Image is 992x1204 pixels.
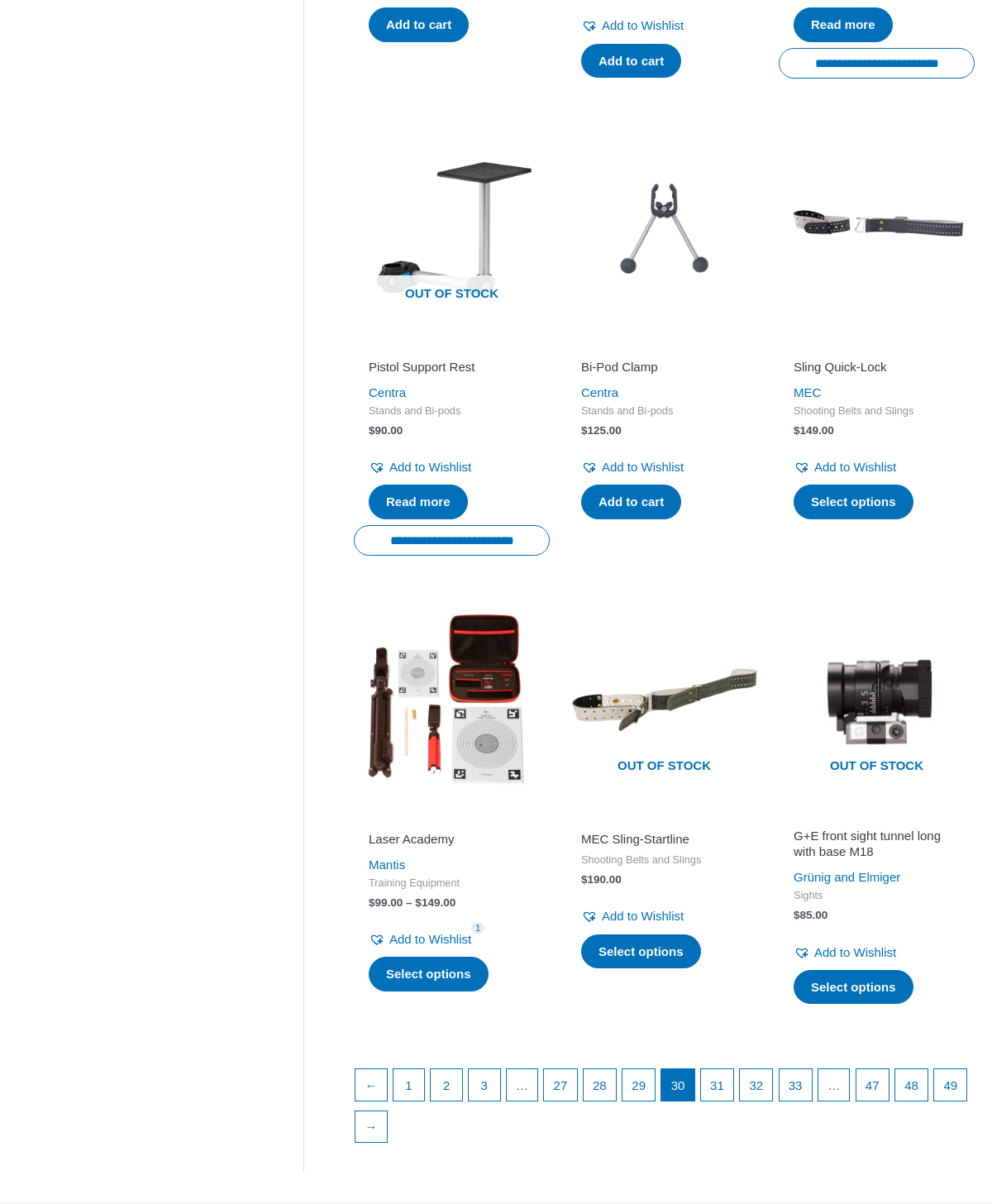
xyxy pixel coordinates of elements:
a: Out of stock [779,602,975,798]
a: Page 28 [584,1069,616,1101]
a: Read more about “Pistol Support Rest” [369,485,468,519]
span: Training Equipment [369,877,535,891]
iframe: Customer reviews powered by Trustpilot [369,808,535,828]
a: Add to Wishlist [369,456,471,479]
a: Select options for “G+E front sight tunnel long with base M18” [794,970,913,1005]
span: $ [415,896,422,909]
a: Page 49 [934,1069,966,1101]
a: Laser Academy [369,831,535,853]
img: Laser Academy [354,602,550,798]
a: Select options for “MEC Sling-Startline” [581,934,701,969]
iframe: Customer reviews powered by Trustpilot [581,808,747,828]
bdi: 85.00 [794,909,827,921]
a: Add to Wishlist [581,456,684,479]
a: MEC Sling-Startline [581,831,747,853]
a: Centra [369,385,406,399]
a: Grünig and Elmiger [794,870,900,884]
span: Add to Wishlist [602,18,684,32]
span: $ [581,424,588,437]
a: Add to cart: “Bi-Pod Clamp” [581,485,681,519]
span: – [406,896,413,909]
img: Bi-Pod Clamp [566,130,762,326]
a: Out of stock [354,130,550,326]
img: Pistol Support Rest [354,130,550,326]
a: Page 27 [544,1069,576,1101]
a: Add to Wishlist [794,941,896,964]
a: G+E front sight tunnel long with base M18 [794,828,960,867]
a: Page 31 [701,1069,733,1101]
span: Add to Wishlist [814,945,896,959]
span: Shooting Belts and Slings [794,404,960,418]
a: Page 29 [622,1069,655,1101]
span: 1 [471,922,484,934]
a: Pistol Support Rest [369,359,535,381]
span: $ [794,424,800,437]
a: Out of stock [566,602,762,798]
a: Centra [581,385,618,399]
a: Select options for “Sling Quick-Lock” [794,485,913,519]
bdi: 190.00 [581,873,622,886]
a: Page 48 [895,1069,928,1101]
span: $ [369,424,375,437]
iframe: Customer reviews powered by Trustpilot [581,336,747,356]
a: Page 1 [393,1069,425,1101]
bdi: 149.00 [415,896,455,909]
span: $ [794,909,800,921]
a: Add to Wishlist [581,14,684,37]
bdi: 125.00 [581,424,622,437]
a: Sling Quick-Lock [794,359,960,381]
span: Add to Wishlist [389,460,471,474]
span: Out of stock [791,748,962,786]
span: Add to Wishlist [389,932,471,946]
span: Stands and Bi-pods [581,404,747,418]
img: G+E front sight tunnel long with base M18 [779,602,975,798]
a: ← [355,1069,387,1101]
bdi: 149.00 [794,424,834,437]
nav: Product Pagination [354,1068,975,1152]
a: Add to Wishlist [794,456,896,479]
a: Mantis [369,858,405,872]
a: MEC [794,385,821,399]
span: Shooting Belts and Slings [581,853,747,867]
iframe: Customer reviews powered by Trustpilot [369,336,535,356]
span: Out of stock [579,748,750,786]
bdi: 90.00 [369,424,403,437]
span: Add to Wishlist [814,460,896,474]
a: Page 33 [780,1069,812,1101]
span: Out of stock [366,275,537,313]
iframe: Customer reviews powered by Trustpilot [794,336,960,356]
a: Page 3 [469,1069,500,1101]
h2: G+E front sight tunnel long with base M18 [794,828,960,860]
img: MEC Sling-Startline [566,602,762,798]
span: … [818,1069,850,1101]
span: Add to Wishlist [602,909,684,923]
a: Page 32 [740,1069,772,1101]
span: … [507,1069,538,1101]
a: Bi-Pod Clamp [581,359,747,381]
span: Stands and Bi-pods [369,404,535,418]
a: Read more about “Toptul toolset” [794,7,893,42]
h2: MEC Sling-Startline [581,831,747,848]
span: Sights [794,889,960,903]
a: Page 2 [431,1069,462,1101]
a: Add to cart: “TEC-HRO Touch Trigger Blade” [581,44,681,79]
span: Page 30 [661,1069,694,1101]
img: Sling Quick-Lock [779,130,975,326]
span: $ [581,873,588,886]
a: Add to Wishlist [369,928,471,951]
a: Select options for “Laser Academy” [369,957,489,991]
h2: Sling Quick-Lock [794,359,960,375]
h2: Bi-Pod Clamp [581,359,747,375]
h2: Laser Academy [369,831,535,848]
iframe: Customer reviews powered by Trustpilot [794,808,960,828]
a: Page 47 [856,1069,889,1101]
bdi: 99.00 [369,896,403,909]
a: → [355,1111,387,1143]
span: $ [369,896,375,909]
h2: Pistol Support Rest [369,359,535,375]
a: Add to Wishlist [581,905,684,928]
a: Add to cart: “Book - A Shot at History” [369,7,469,42]
span: Add to Wishlist [602,460,684,474]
